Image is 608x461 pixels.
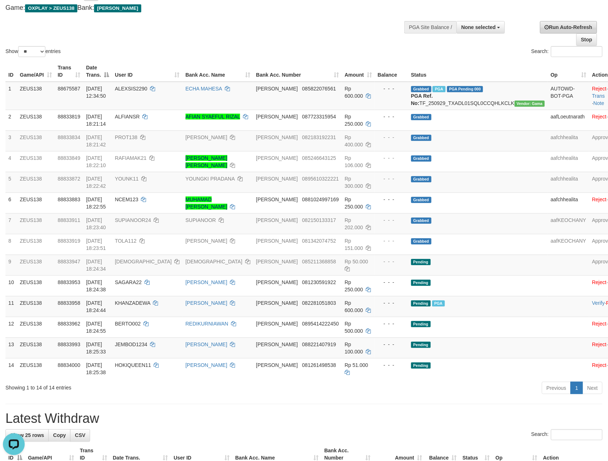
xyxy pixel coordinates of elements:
[58,238,80,244] span: 88833919
[302,86,336,92] span: Copy 085822076561 to clipboard
[186,176,235,182] a: YOUNGKI PRADANA
[186,341,227,347] a: [PERSON_NAME]
[5,234,17,255] td: 8
[411,300,431,307] span: Pending
[17,337,55,358] td: ZEUS138
[58,197,80,202] span: 88833883
[17,234,55,255] td: ZEUS138
[17,172,55,193] td: ZEUS138
[115,176,138,182] span: YOUNK11
[345,259,368,264] span: Rp 50.000
[86,300,106,313] span: [DATE] 18:24:44
[548,61,589,82] th: Op: activate to sort column ascending
[256,176,298,182] span: [PERSON_NAME]
[86,259,106,272] span: [DATE] 18:24:34
[256,238,298,244] span: [PERSON_NAME]
[302,341,336,347] span: Copy 088221407919 to clipboard
[17,151,55,172] td: ZEUS138
[5,61,17,82] th: ID
[5,130,17,151] td: 3
[115,197,138,202] span: NCEM123
[378,175,405,182] div: - - -
[186,134,227,140] a: [PERSON_NAME]
[253,61,342,82] th: Bank Acc. Number: activate to sort column ascending
[83,61,112,82] th: Date Trans.: activate to sort column descending
[593,100,604,106] a: Note
[378,113,405,120] div: - - -
[447,86,483,92] span: PGA Pending
[408,82,548,110] td: TF_250929_TXADL01SQL0CCQHLKCLK
[48,429,70,442] a: Copy
[256,321,298,327] span: [PERSON_NAME]
[58,321,80,327] span: 88833962
[548,151,589,172] td: aafchhealita
[378,341,405,348] div: - - -
[86,86,106,99] span: [DATE] 12:34:50
[5,213,17,234] td: 7
[457,21,505,33] button: None selected
[302,155,336,161] span: Copy 085246643125 to clipboard
[5,255,17,275] td: 9
[411,342,431,348] span: Pending
[18,46,45,57] select: Showentries
[112,61,182,82] th: User ID: activate to sort column ascending
[378,361,405,369] div: - - -
[378,320,405,327] div: - - -
[58,279,80,285] span: 88833953
[411,280,431,286] span: Pending
[592,362,607,368] a: Reject
[378,237,405,244] div: - - -
[256,155,298,161] span: [PERSON_NAME]
[58,341,80,347] span: 88833993
[302,217,336,223] span: Copy 082150133317 to clipboard
[186,155,227,168] a: [PERSON_NAME] [PERSON_NAME]
[551,46,603,57] input: Search:
[548,172,589,193] td: aafchhealita
[5,296,17,317] td: 11
[186,321,228,327] a: REDIKURNIAWAN
[302,114,336,120] span: Copy 087723315954 to clipboard
[17,317,55,337] td: ZEUS138
[70,429,90,442] a: CSV
[302,197,339,202] span: Copy 0881024997169 to clipboard
[576,33,597,46] a: Stop
[58,300,80,306] span: 88833958
[571,382,583,394] a: 1
[58,259,80,264] span: 88833947
[411,321,431,327] span: Pending
[115,259,172,264] span: [DEMOGRAPHIC_DATA]
[411,218,431,224] span: Grabbed
[5,412,603,426] h1: Latest Withdraw
[461,24,496,30] span: None selected
[411,363,431,369] span: Pending
[345,341,363,355] span: Rp 100.000
[5,172,17,193] td: 5
[583,382,603,394] a: Next
[86,279,106,292] span: [DATE] 18:24:38
[256,300,298,306] span: [PERSON_NAME]
[592,86,607,92] a: Reject
[86,114,106,127] span: [DATE] 18:21:14
[86,238,106,251] span: [DATE] 18:23:51
[17,255,55,275] td: ZEUS138
[433,86,445,92] span: Marked by aafpengsreynich
[411,176,431,182] span: Grabbed
[378,279,405,286] div: - - -
[548,234,589,255] td: aafKEOCHANY
[378,299,405,307] div: - - -
[86,134,106,147] span: [DATE] 18:21:42
[302,238,336,244] span: Copy 081342074752 to clipboard
[345,176,363,189] span: Rp 300.000
[345,197,363,210] span: Rp 250.000
[411,238,431,244] span: Grabbed
[302,300,336,306] span: Copy 082281051803 to clipboard
[548,193,589,213] td: aafchhealita
[404,21,457,33] div: PGA Site Balance /
[548,130,589,151] td: aafchhealita
[5,110,17,130] td: 2
[5,275,17,296] td: 10
[432,300,445,307] span: PGA
[256,259,298,264] span: [PERSON_NAME]
[345,155,363,168] span: Rp 106.000
[86,197,106,210] span: [DATE] 18:22:55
